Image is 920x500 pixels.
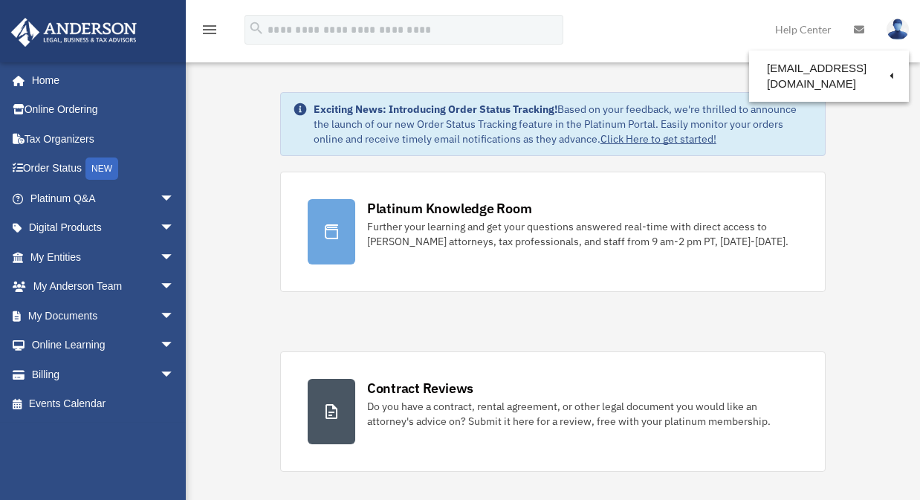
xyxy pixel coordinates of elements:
[160,331,189,361] span: arrow_drop_down
[10,331,197,360] a: Online Learningarrow_drop_down
[314,102,813,146] div: Based on your feedback, we're thrilled to announce the launch of our new Order Status Tracking fe...
[367,399,798,429] div: Do you have a contract, rental agreement, or other legal document you would like an attorney's ad...
[10,124,197,154] a: Tax Organizers
[160,360,189,390] span: arrow_drop_down
[201,21,218,39] i: menu
[10,242,197,272] a: My Entitiesarrow_drop_down
[7,18,141,47] img: Anderson Advisors Platinum Portal
[248,20,265,36] i: search
[887,19,909,40] img: User Pic
[280,172,826,292] a: Platinum Knowledge Room Further your learning and get your questions answered real-time with dire...
[10,389,197,419] a: Events Calendar
[600,132,716,146] a: Click Here to get started!
[10,154,197,184] a: Order StatusNEW
[749,54,909,98] a: [EMAIL_ADDRESS][DOMAIN_NAME]
[160,213,189,244] span: arrow_drop_down
[367,379,473,397] div: Contract Reviews
[367,219,798,249] div: Further your learning and get your questions answered real-time with direct access to [PERSON_NAM...
[160,242,189,273] span: arrow_drop_down
[160,301,189,331] span: arrow_drop_down
[85,158,118,180] div: NEW
[160,272,189,302] span: arrow_drop_down
[10,301,197,331] a: My Documentsarrow_drop_down
[314,103,557,116] strong: Exciting News: Introducing Order Status Tracking!
[10,184,197,213] a: Platinum Q&Aarrow_drop_down
[201,26,218,39] a: menu
[10,65,189,95] a: Home
[10,272,197,302] a: My Anderson Teamarrow_drop_down
[10,360,197,389] a: Billingarrow_drop_down
[10,213,197,243] a: Digital Productsarrow_drop_down
[160,184,189,214] span: arrow_drop_down
[10,95,197,125] a: Online Ordering
[367,199,532,218] div: Platinum Knowledge Room
[280,351,826,472] a: Contract Reviews Do you have a contract, rental agreement, or other legal document you would like...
